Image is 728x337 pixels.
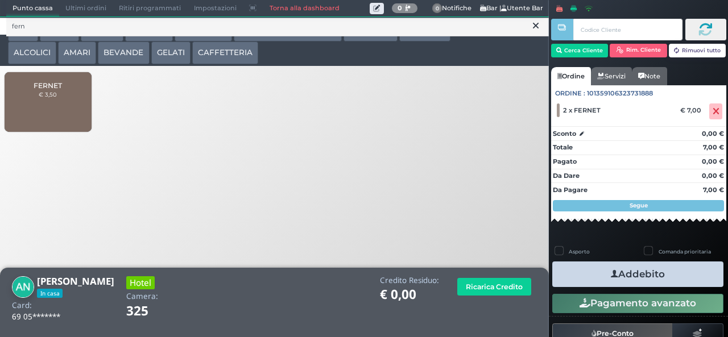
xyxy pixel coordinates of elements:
a: Servizi [591,67,632,85]
strong: 0,00 € [702,130,724,138]
span: 0 [432,3,442,14]
span: Impostazioni [188,1,243,16]
input: Ricerca articolo [6,17,549,37]
h3: Hotel [126,276,155,289]
span: Punto cassa [6,1,59,16]
span: Ritiri programmati [113,1,187,16]
span: 101359106323731888 [587,89,653,98]
button: Rimuovi tutto [669,44,726,57]
a: Ordine [551,67,591,85]
strong: 0,00 € [702,157,724,165]
input: Codice Cliente [573,19,682,40]
button: AMARI [58,41,96,64]
h4: Camera: [126,292,158,301]
strong: Da Dare [553,172,580,180]
strong: Sconto [553,129,576,139]
button: CAFFETTERIA [192,41,258,64]
button: GELATI [151,41,191,64]
strong: Da Pagare [553,186,588,194]
small: € 3,50 [39,91,57,98]
strong: Segue [630,202,648,209]
span: In casa [37,289,63,298]
span: Ultimi ordini [59,1,113,16]
b: 0 [398,4,402,12]
button: Ricarica Credito [457,278,531,296]
span: Ordine : [555,89,585,98]
strong: Totale [553,143,573,151]
div: € 7,00 [679,106,707,114]
b: [PERSON_NAME] [37,274,114,288]
h4: Credito Residuo: [380,276,439,285]
h1: € 0,00 [380,288,439,302]
strong: 0,00 € [702,172,724,180]
img: Antonio Nascente [12,276,34,298]
span: FERNET [34,81,62,90]
span: 2 x FERNET [563,106,601,114]
strong: Pagato [553,157,577,165]
button: ALCOLICI [8,41,56,64]
button: Addebito [552,261,723,287]
h4: Card: [12,301,32,310]
a: Note [632,67,667,85]
a: Torna alla dashboard [263,1,345,16]
label: Asporto [569,248,590,255]
label: Comanda prioritaria [659,248,711,255]
button: BEVANDE [98,41,149,64]
h1: 325 [126,304,180,318]
button: Pagamento avanzato [552,294,723,313]
button: Rim. Cliente [610,44,667,57]
button: Cerca Cliente [551,44,609,57]
strong: 7,00 € [703,143,724,151]
strong: 7,00 € [703,186,724,194]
